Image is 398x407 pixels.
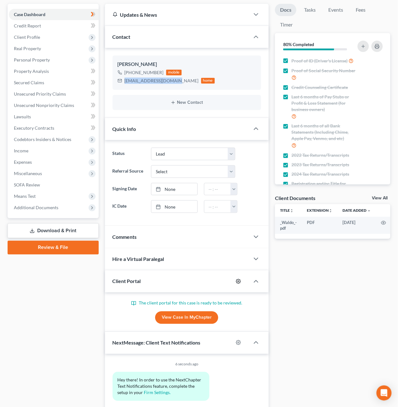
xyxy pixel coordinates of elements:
[201,78,215,84] div: home
[9,122,99,134] a: Executory Contracts
[118,100,256,105] button: New Contact
[14,137,71,142] span: Codebtors Insiders & Notices
[14,91,66,97] span: Unsecured Priority Claims
[291,58,348,64] span: Proof of ID (Driver's License)
[14,205,58,210] span: Additional Documents
[151,201,197,213] a: None
[291,84,348,91] span: Credit Counseling Certificate
[9,9,99,20] a: Case Dashboard
[302,217,337,234] td: PDF
[144,390,171,395] a: Firm Settings.
[9,88,99,100] a: Unsecured Priority Claims
[367,209,371,213] i: expand_more
[118,61,256,68] div: [PERSON_NAME]
[125,78,199,84] div: [EMAIL_ADDRESS][DOMAIN_NAME]
[280,208,294,213] a: Titleunfold_more
[291,94,356,113] span: Last 6 months of Pay Stubs or Profit & Loss Statement (for business owners)
[204,183,231,195] input: -- : --
[299,4,321,16] a: Tasks
[275,19,298,31] a: Timer
[113,34,131,40] span: Contact
[109,165,148,178] label: Referral Source
[113,126,136,132] span: Quick Info
[9,77,99,88] a: Secured Claims
[351,4,371,16] a: Fees
[275,217,302,234] td: _Waldo_-pdf
[291,180,356,193] span: Registration and/or Title for 2014 Buick
[275,4,296,16] a: Docs
[283,42,314,47] strong: 80% Completed
[9,66,99,77] a: Property Analysis
[291,171,349,177] span: 2024 Tax Returns/Transcripts
[291,68,355,74] span: Proof of Social Security Number
[118,377,202,395] span: Hey there! In order to use the NextChapter Text Notifications feature, complete the setup in your
[290,209,294,213] i: unfold_more
[342,208,371,213] a: Date Added expand_more
[9,100,99,111] a: Unsecured Nonpriority Claims
[9,179,99,191] a: SOFA Review
[109,183,148,196] label: Signing Date
[14,80,44,85] span: Secured Claims
[329,209,332,213] i: unfold_more
[14,57,50,62] span: Personal Property
[166,70,182,75] div: mobile
[372,196,388,200] a: View All
[14,125,54,131] span: Executory Contracts
[14,46,41,51] span: Real Property
[113,256,164,262] span: Hire a Virtual Paralegal
[113,234,137,240] span: Comments
[14,103,74,108] span: Unsecured Nonpriority Claims
[14,114,31,119] span: Lawsuits
[323,4,348,16] a: Events
[9,20,99,32] a: Credit Report
[125,69,164,76] div: [PHONE_NUMBER]
[14,23,41,28] span: Credit Report
[291,162,349,168] span: 2023 Tax Returns/Transcripts
[275,195,315,201] div: Client Documents
[151,183,197,195] a: None
[14,12,45,17] span: Case Dashboard
[14,148,28,153] span: Income
[291,123,356,142] span: Last 6 months of all Bank Statements (Including Chime, Apple Pay, Venmo, and etc)
[8,223,99,238] a: Download & Print
[113,278,141,284] span: Client Portal
[155,311,218,324] a: View Case in MyChapter
[14,182,40,187] span: SOFA Review
[113,11,243,18] div: Updates & News
[8,241,99,255] a: Review & File
[109,148,148,160] label: Status
[204,201,231,213] input: -- : --
[14,159,32,165] span: Expenses
[113,300,261,306] p: The client portal for this case is ready to be reviewed.
[109,200,148,213] label: IC Date
[113,362,261,367] div: 6 seconds ago
[9,111,99,122] a: Lawsuits
[14,68,49,74] span: Property Analysis
[14,193,36,199] span: Means Test
[14,34,40,40] span: Client Profile
[14,171,42,176] span: Miscellaneous
[337,217,376,234] td: [DATE]
[307,208,332,213] a: Extensionunfold_more
[377,386,392,401] div: Open Intercom Messenger
[113,340,201,346] span: NextMessage: Client Text Notifications
[291,152,349,158] span: 2022 Tax Returns/Transcripts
